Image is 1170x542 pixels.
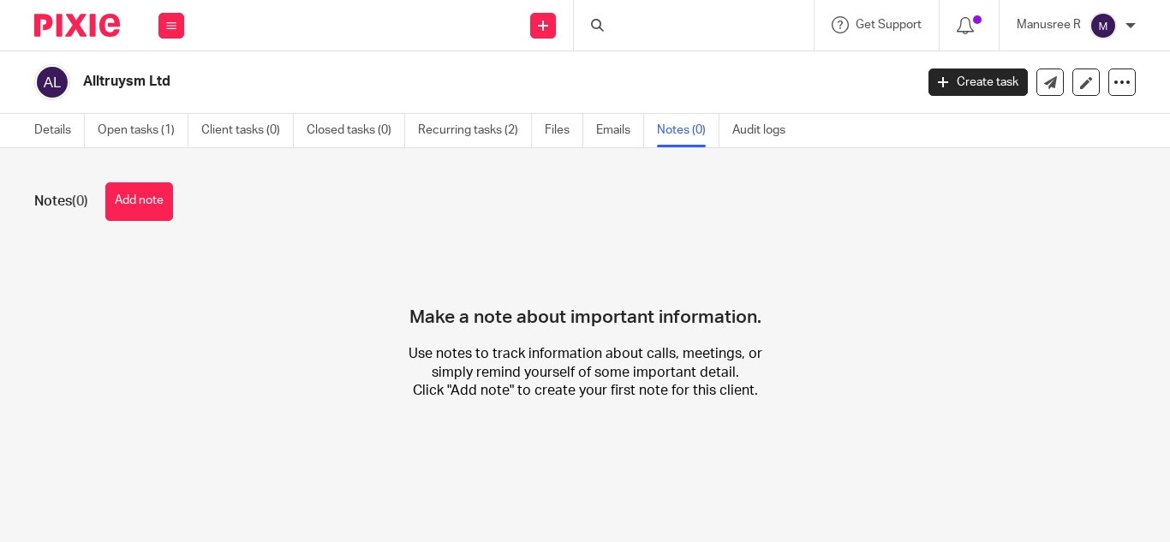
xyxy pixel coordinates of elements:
[34,64,70,100] img: svg%3E
[732,114,798,147] a: Audit logs
[409,247,761,329] h4: Make a note about important information.
[98,114,188,147] a: Open tasks (1)
[72,194,88,208] span: (0)
[657,114,719,147] a: Notes (0)
[34,114,85,147] a: Details
[34,193,88,211] h1: Notes
[105,182,173,221] button: Add note
[545,114,583,147] a: Files
[418,114,532,147] a: Recurring tasks (2)
[201,114,294,147] a: Client tasks (0)
[928,68,1028,96] a: Create task
[596,114,644,147] a: Emails
[1017,16,1081,33] p: Manusree R
[402,345,769,400] p: Use notes to track information about calls, meetings, or simply remind yourself of some important...
[856,19,922,31] span: Get Support
[83,73,739,91] h2: Alltruysm Ltd
[307,114,405,147] a: Closed tasks (0)
[1089,12,1117,39] img: svg%3E
[34,14,120,37] img: Pixie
